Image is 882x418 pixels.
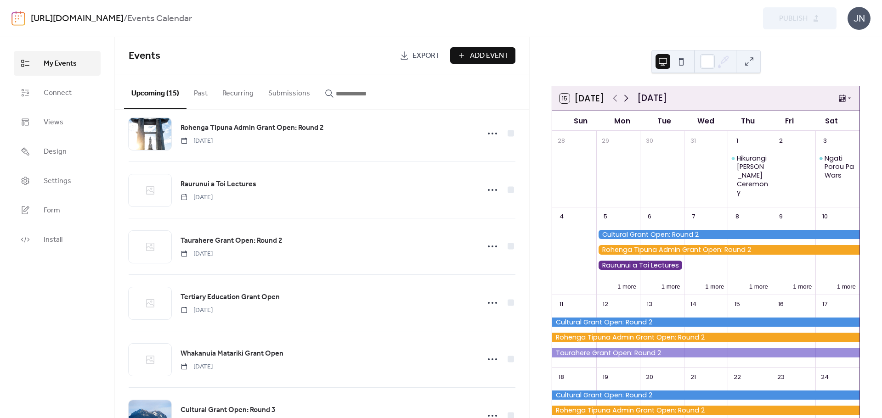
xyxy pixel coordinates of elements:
a: Export [393,47,447,64]
div: Cultural Grant Open: Round 2 [552,318,859,327]
a: Tertiary Education Grant Open [181,291,280,303]
span: Rohenga Tipuna Admin Grant Open: Round 2 [181,123,324,134]
span: [DATE] [181,249,213,259]
div: Mon [601,111,643,131]
a: Views [14,110,101,134]
div: 18 [555,371,567,383]
div: Hikurangi [PERSON_NAME] Ceremony [737,154,768,197]
a: Design [14,139,101,164]
div: Thu [727,111,769,131]
span: Form [44,205,60,216]
a: Settings [14,168,101,193]
div: JN [848,7,871,30]
a: Whakanuia Matariki Grant Open [181,348,283,360]
div: 13 [643,298,655,310]
button: Upcoming (15) [124,74,187,109]
a: Form [14,198,101,223]
div: 23 [775,371,787,383]
span: Raurunui a Toi Lectures [181,179,256,190]
b: / [124,10,127,28]
div: 7 [687,211,699,223]
div: Sat [810,111,852,131]
div: 29 [599,135,611,147]
span: [DATE] [181,306,213,315]
div: Raurunui a Toi Lectures [596,261,684,270]
span: Connect [44,88,72,99]
div: 15 [731,298,743,310]
span: Tertiary Education Grant Open [181,292,280,303]
b: Events Calendar [127,10,192,28]
div: 5 [599,211,611,223]
div: 30 [643,135,655,147]
div: Rohenga Tipuna Admin Grant Open: Round 2 [596,245,859,254]
span: Settings [44,176,71,187]
div: 9 [775,211,787,223]
div: 4 [555,211,567,223]
div: 2 [775,135,787,147]
div: Sun [560,111,601,131]
a: Raurunui a Toi Lectures [181,178,256,190]
span: Events [129,46,160,66]
div: 19 [599,371,611,383]
div: 20 [643,371,655,383]
span: [DATE] [181,193,213,202]
span: Add Event [470,50,509,61]
span: Whakanuia Matariki Grant Open [181,348,283,359]
button: 1 more [746,281,772,290]
div: Tue [643,111,685,131]
div: Ngati Porou Pa Wars [815,154,859,180]
div: 14 [687,298,699,310]
button: 1 more [833,281,859,290]
div: [DATE] [637,92,667,105]
span: [DATE] [181,362,213,372]
div: Wed [685,111,727,131]
div: Hikurangi Dawn Ceremony [728,154,772,197]
div: Rohenga Tipuna Admin Grant Open: Round 2 [552,406,859,415]
div: Fri [769,111,810,131]
a: My Events [14,51,101,76]
div: 1 [731,135,743,147]
div: 24 [819,371,831,383]
div: 8 [731,211,743,223]
div: Ngati Porou Pa Wars [825,154,856,180]
span: My Events [44,58,77,69]
div: 17 [819,298,831,310]
a: Rohenga Tipuna Admin Grant Open: Round 2 [181,122,324,134]
button: 1 more [701,281,728,290]
div: 10 [819,211,831,223]
div: Cultural Grant Open: Round 2 [596,230,859,239]
button: Recurring [215,74,261,108]
div: 28 [555,135,567,147]
div: Rohenga Tipuna Admin Grant Open: Round 2 [552,333,859,342]
button: 15[DATE] [556,91,607,106]
button: 1 more [614,281,640,290]
img: logo [11,11,25,26]
div: 16 [775,298,787,310]
a: Install [14,227,101,252]
div: 11 [555,298,567,310]
button: Add Event [450,47,515,64]
a: [URL][DOMAIN_NAME] [31,10,124,28]
button: 1 more [658,281,684,290]
span: [DATE] [181,136,213,146]
a: Cultural Grant Open: Round 3 [181,404,276,416]
span: Taurahere Grant Open: Round 2 [181,235,283,246]
button: Submissions [261,74,317,108]
button: 1 more [789,281,815,290]
span: Install [44,234,62,245]
div: Taurahere Grant Open: Round 2 [552,348,859,357]
span: Design [44,146,67,157]
div: 31 [687,135,699,147]
div: 12 [599,298,611,310]
button: Past [187,74,215,108]
a: Connect [14,80,101,105]
div: 3 [819,135,831,147]
span: Views [44,117,63,128]
div: 22 [731,371,743,383]
span: Export [413,50,440,61]
div: 6 [643,211,655,223]
a: Taurahere Grant Open: Round 2 [181,235,283,247]
div: 21 [687,371,699,383]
